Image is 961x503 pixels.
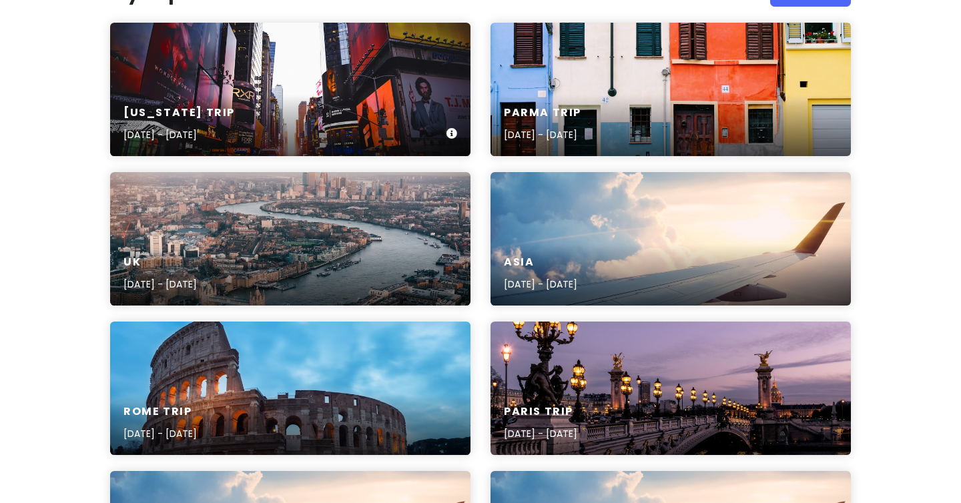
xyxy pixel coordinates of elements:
[110,23,470,156] a: Time Square, New York during daytime[US_STATE] Trip[DATE] - [DATE]
[504,127,581,142] p: [DATE] - [DATE]
[504,277,577,292] p: [DATE] - [DATE]
[123,405,197,419] h6: Rome Trip
[110,322,470,455] a: Colosseum arena photographyRome Trip[DATE] - [DATE]
[123,426,197,441] p: [DATE] - [DATE]
[491,172,851,306] a: aerial photography of airlinerAsia[DATE] - [DATE]
[110,172,470,306] a: aerial photography of London skyline during daytimeUK[DATE] - [DATE]
[504,426,577,441] p: [DATE] - [DATE]
[504,106,581,120] h6: Parma Trip
[504,256,577,270] h6: Asia
[123,127,235,142] p: [DATE] - [DATE]
[123,256,197,270] h6: UK
[491,322,851,455] a: bridge during night timeParis Trip[DATE] - [DATE]
[504,405,577,419] h6: Paris Trip
[491,23,851,156] a: door house and windows closed at daytimeParma Trip[DATE] - [DATE]
[123,277,197,292] p: [DATE] - [DATE]
[123,106,235,120] h6: [US_STATE] Trip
